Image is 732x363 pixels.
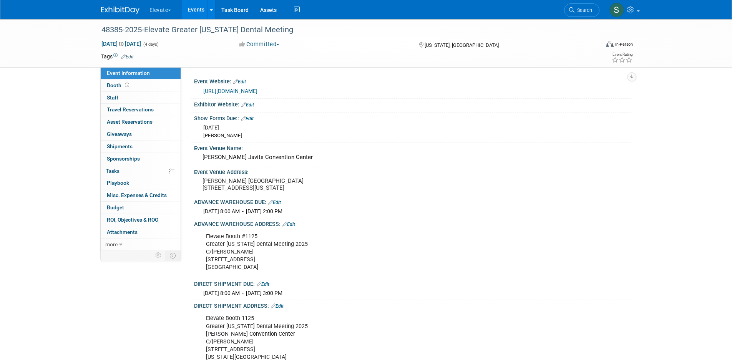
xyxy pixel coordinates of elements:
[107,94,118,101] span: Staff
[107,217,158,223] span: ROI, Objectives & ROO
[101,165,181,177] a: Tasks
[257,282,269,287] a: Edit
[101,202,181,214] a: Budget
[194,113,631,123] div: Show Forms Due::
[107,131,132,137] span: Giveaways
[268,200,281,205] a: Edit
[107,204,124,211] span: Budget
[165,250,181,260] td: Toggle Event Tabs
[107,70,150,76] span: Event Information
[107,156,140,162] span: Sponsorships
[194,300,631,310] div: DIRECT SHIPMENT ADDRESS:
[107,192,167,198] span: Misc. Expenses & Credits
[233,79,246,85] a: Edit
[203,177,368,191] pre: [PERSON_NAME] [GEOGRAPHIC_DATA] [STREET_ADDRESS][US_STATE]
[203,208,282,214] span: [DATE] 8:00 AM - [DATE] 2:00 PM
[107,82,131,88] span: Booth
[101,128,181,140] a: Giveaways
[194,196,631,206] div: ADVANCE WAREHOUSE DUE:
[237,40,282,48] button: Committed
[612,53,632,56] div: Event Rating
[101,53,134,60] td: Tags
[101,226,181,238] a: Attachments
[282,222,295,227] a: Edit
[554,40,633,51] div: Event Format
[241,102,254,108] a: Edit
[101,7,139,14] img: ExhibitDay
[200,151,626,163] div: [PERSON_NAME] Javits Convention Center
[194,76,631,86] div: Event Website:
[152,250,165,260] td: Personalize Event Tab Strip
[194,143,631,152] div: Event Venue Name:
[425,42,499,48] span: [US_STATE], [GEOGRAPHIC_DATA]
[107,143,133,149] span: Shipments
[123,82,131,88] span: Booth not reserved yet
[564,3,599,17] a: Search
[203,88,257,94] a: [URL][DOMAIN_NAME]
[203,124,219,131] span: [DATE]
[201,229,547,275] div: Elevate Booth #1125 Greater [US_STATE] Dental Meeting 2025 C/[PERSON_NAME] [STREET_ADDRESS] [GEOG...
[121,54,134,60] a: Edit
[143,42,159,47] span: (4 days)
[106,168,120,174] span: Tasks
[194,218,631,228] div: ADVANCE WAREHOUSE ADDRESS:
[107,106,154,113] span: Travel Reservations
[606,41,614,47] img: Format-Inperson.png
[101,239,181,250] a: more
[107,119,153,125] span: Asset Reservations
[101,80,181,91] a: Booth
[101,153,181,165] a: Sponsorships
[203,290,282,296] span: [DATE] 8:00 AM - [DATE] 3:00 PM
[101,177,181,189] a: Playbook
[101,141,181,152] a: Shipments
[241,116,254,121] a: Edit
[574,7,592,13] span: Search
[203,132,626,139] div: [PERSON_NAME]
[101,92,181,104] a: Staff
[101,214,181,226] a: ROI, Objectives & ROO
[271,303,284,309] a: Edit
[609,3,624,17] img: Samantha Meyers
[101,40,141,47] span: [DATE] [DATE]
[615,41,633,47] div: In-Person
[194,99,631,109] div: Exhibitor Website:
[194,166,631,176] div: Event Venue Address:
[107,180,129,186] span: Playbook
[101,67,181,79] a: Event Information
[194,278,631,288] div: DIRECT SHIPMENT DUE:
[101,189,181,201] a: Misc. Expenses & Credits
[101,116,181,128] a: Asset Reservations
[99,23,588,37] div: 48385-2025-Elevate Greater [US_STATE] Dental Meeting
[107,229,138,235] span: Attachments
[101,104,181,116] a: Travel Reservations
[105,241,118,247] span: more
[118,41,125,47] span: to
